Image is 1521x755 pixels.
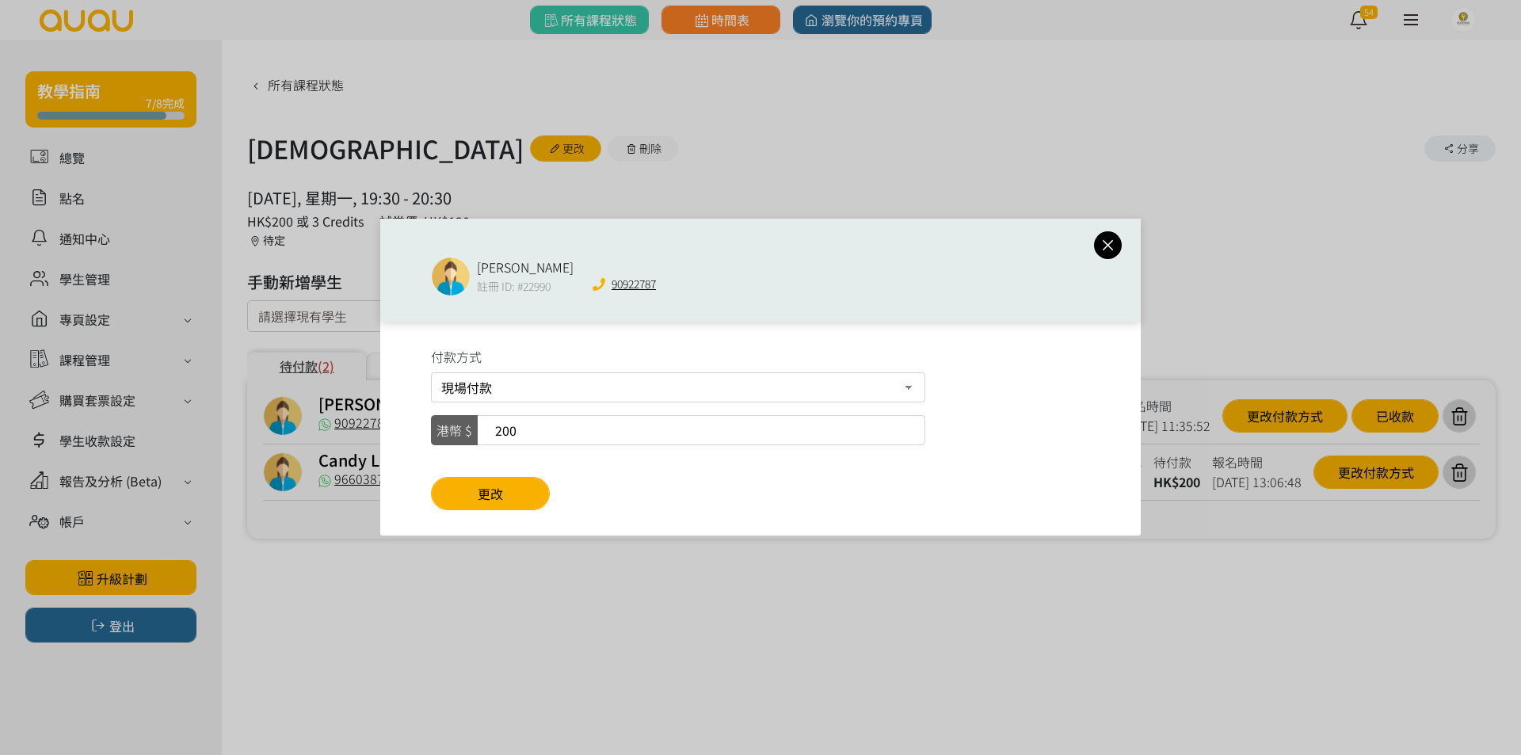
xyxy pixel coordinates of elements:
a: 90922787 [593,275,656,293]
button: 更改 [431,477,550,510]
span: 更改 [478,484,503,503]
span: 90922787 [612,275,656,293]
div: [PERSON_NAME] [477,258,574,276]
span: 港幣 $ [436,421,472,440]
a: [PERSON_NAME] 註冊 ID: #22990 [431,257,574,296]
label: 付款方式 [431,347,482,366]
span: 註冊 ID: #22990 [477,276,574,296]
